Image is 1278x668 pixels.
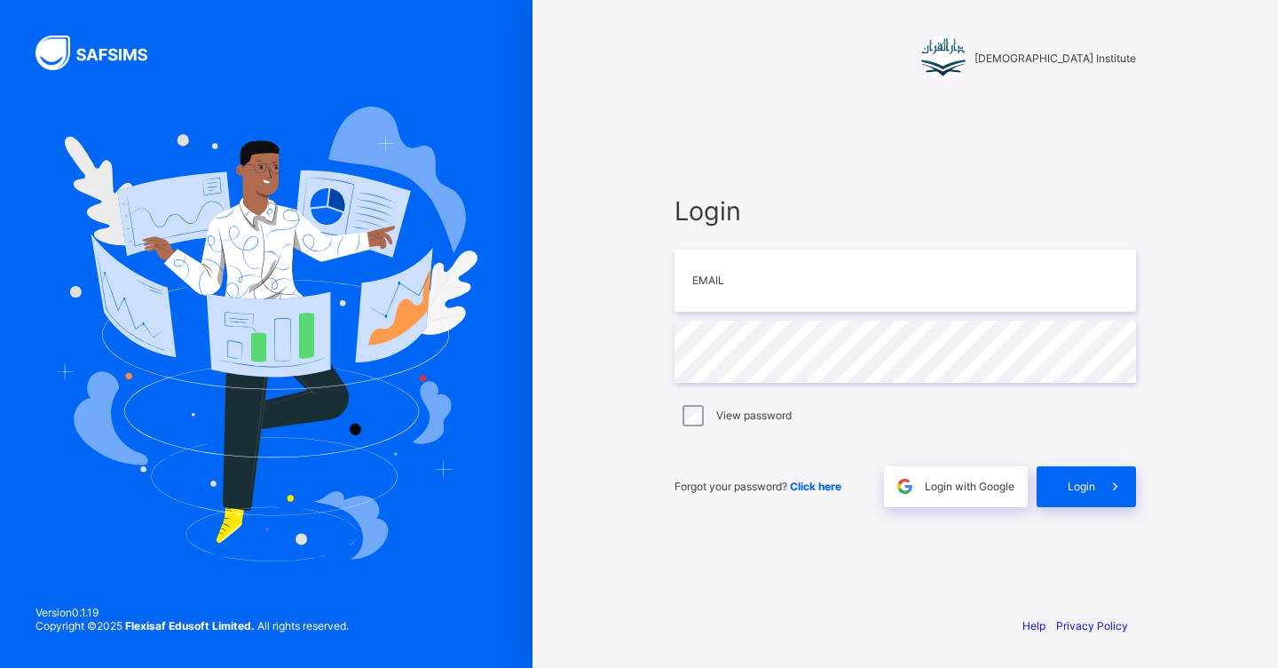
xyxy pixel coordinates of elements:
span: Login [1068,480,1095,493]
span: Version 0.1.19 [35,606,349,619]
span: Copyright © 2025 All rights reserved. [35,619,349,632]
img: Hero Image [55,107,477,561]
a: Help [1022,619,1045,632]
span: Login with Google [925,480,1014,493]
a: Privacy Policy [1056,619,1128,632]
a: Click here [790,480,841,493]
label: View password [716,409,792,422]
span: Forgot your password? [674,480,841,493]
img: google.396cfc9801f0270233282035f929180a.svg [895,476,915,497]
strong: Flexisaf Edusoft Limited. [125,619,255,632]
img: SAFSIMS Logo [35,36,169,70]
span: [DEMOGRAPHIC_DATA] Institute [974,52,1136,65]
span: Login [674,195,1136,227]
